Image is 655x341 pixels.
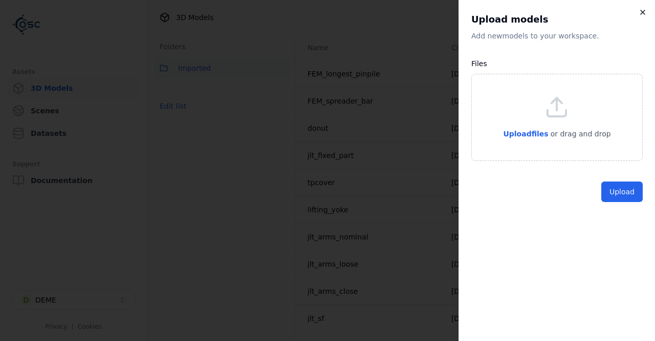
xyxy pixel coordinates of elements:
button: Upload [601,182,643,202]
label: Files [471,59,487,68]
h2: Upload models [471,12,643,27]
p: or drag and drop [549,128,611,140]
p: Add new model s to your workspace. [471,31,643,41]
span: Upload files [503,130,548,138]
